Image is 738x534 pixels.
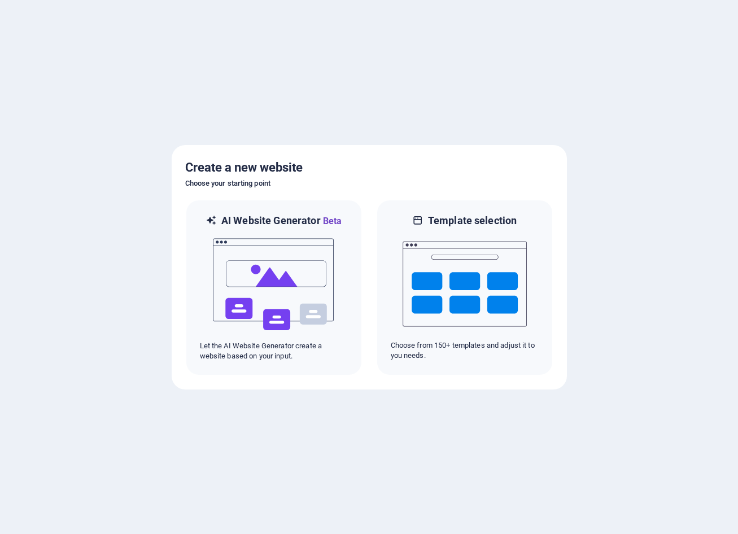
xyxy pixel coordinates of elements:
[391,340,539,361] p: Choose from 150+ templates and adjust it to you needs.
[185,177,553,190] h6: Choose your starting point
[185,199,363,376] div: AI Website GeneratorBetaaiLet the AI Website Generator create a website based on your input.
[428,214,517,227] h6: Template selection
[376,199,553,376] div: Template selectionChoose from 150+ templates and adjust it to you needs.
[200,341,348,361] p: Let the AI Website Generator create a website based on your input.
[212,228,336,341] img: ai
[321,216,342,226] span: Beta
[185,159,553,177] h5: Create a new website
[221,214,342,228] h6: AI Website Generator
